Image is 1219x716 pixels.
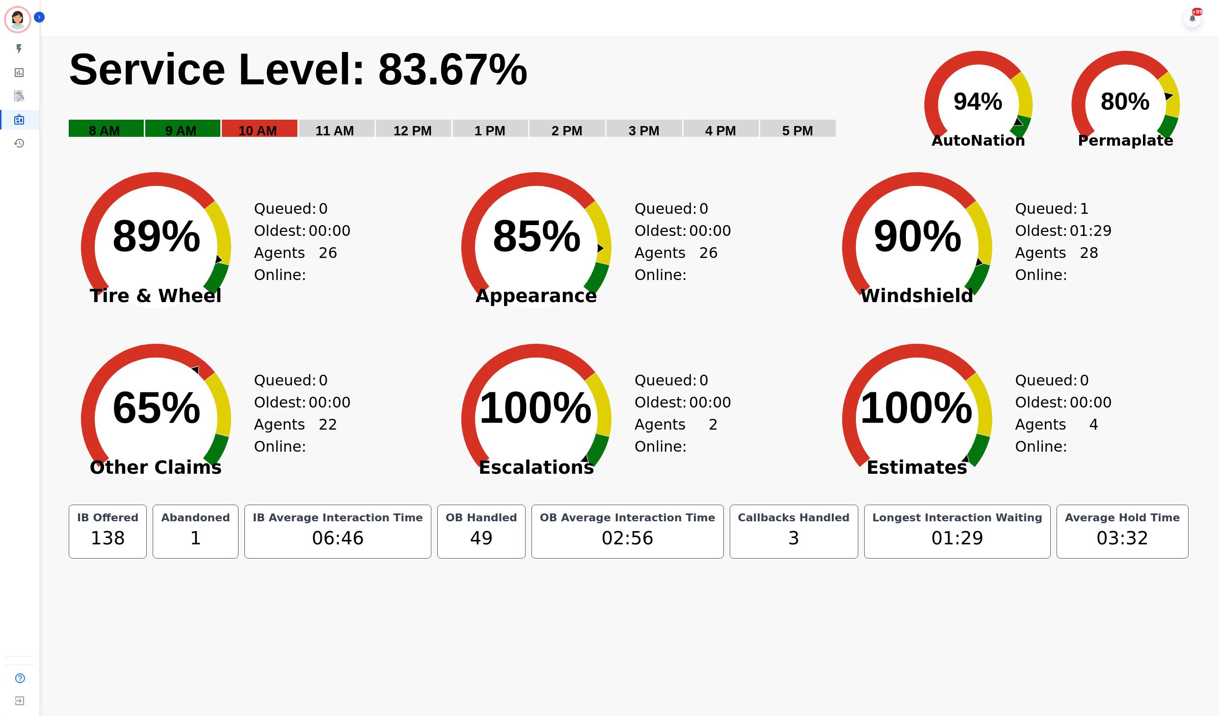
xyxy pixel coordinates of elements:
div: 138 [75,525,141,552]
text: Service Level: 83.67% [69,45,528,94]
img: Bordered avatar [6,8,29,31]
span: 22 [318,413,337,458]
div: IB Offered [75,511,141,525]
text: 89% [112,211,201,260]
div: 3 [736,525,852,552]
span: 28 [1080,242,1098,286]
div: OB Handled [444,511,519,525]
span: Estimates [819,463,1015,473]
div: 03:32 [1063,525,1182,552]
div: 49 [444,525,519,552]
div: Oldest: [635,220,708,242]
div: Agents Online: [635,413,718,458]
div: OB Average Interaction Time [538,511,717,525]
text: 1 PM [475,124,505,138]
div: 1 [159,525,232,552]
div: Agents Online: [254,242,338,286]
span: 00:00 [308,391,350,413]
div: Queued: [635,369,708,391]
span: Other Claims [58,463,254,473]
div: Oldest: [254,220,328,242]
div: Oldest: [1015,220,1089,242]
div: Queued: [1015,369,1089,391]
div: 02:56 [538,525,717,552]
div: 06:46 [251,525,425,552]
text: 4 PM [705,124,736,138]
div: Oldest: [635,391,708,413]
div: Queued: [635,198,708,220]
div: Queued: [254,369,328,391]
text: 100% [479,383,592,432]
text: 2 PM [552,124,583,138]
span: AutoNation [905,129,1052,152]
span: 00:00 [1069,391,1112,413]
span: 26 [318,242,337,286]
div: Abandoned [159,511,232,525]
span: Permaplate [1052,129,1199,152]
span: 4 [1089,413,1098,458]
span: 26 [699,242,718,286]
text: 65% [112,383,201,432]
div: 01:29 [871,525,1045,552]
div: Oldest: [1015,391,1089,413]
span: 00:00 [689,220,731,242]
text: 3 PM [629,124,660,138]
text: 10 AM [238,124,277,138]
div: Queued: [254,198,328,220]
div: IB Average Interaction Time [251,511,425,525]
div: Callbacks Handled [736,511,852,525]
text: 85% [493,211,581,260]
svg: Service Level: 0% [68,43,899,153]
span: Escalations [438,463,635,473]
text: 94% [954,88,1003,115]
span: 0 [318,369,328,391]
div: Oldest: [254,391,328,413]
span: Tire & Wheel [58,291,254,301]
div: Average Hold Time [1063,511,1182,525]
div: Longest Interaction Waiting [871,511,1045,525]
span: 00:00 [308,220,350,242]
div: Agents Online: [1015,413,1099,458]
span: 01:29 [1069,220,1112,242]
span: 0 [1080,369,1089,391]
div: Queued: [1015,198,1089,220]
div: Agents Online: [254,413,338,458]
text: 9 AM [165,124,197,138]
span: Appearance [438,291,635,301]
span: 2 [709,413,718,458]
span: 0 [699,369,709,391]
div: Agents Online: [635,242,718,286]
text: 90% [874,211,962,260]
span: 0 [699,198,709,220]
text: 12 PM [394,124,432,138]
span: Windshield [819,291,1015,301]
text: 11 AM [316,124,354,138]
text: 80% [1101,88,1150,115]
text: 8 AM [89,124,120,138]
span: 1 [1080,198,1089,220]
span: 00:00 [689,391,731,413]
text: 5 PM [782,124,813,138]
text: 100% [860,383,973,432]
span: 0 [318,198,328,220]
div: Agents Online: [1015,242,1099,286]
div: +99 [1192,8,1203,16]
